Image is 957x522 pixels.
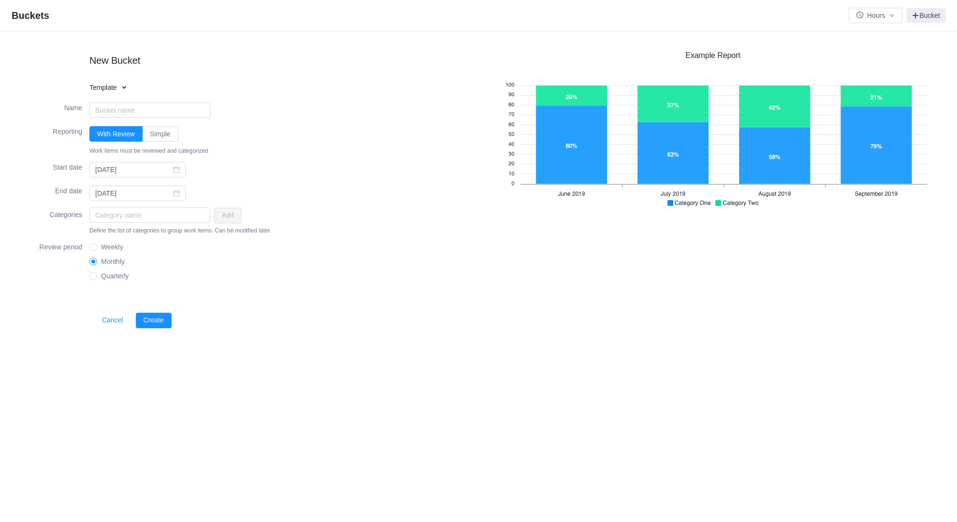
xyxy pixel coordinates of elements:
[19,101,82,113] label: Name
[89,102,210,118] input: Bucket name
[19,124,82,137] label: Reporting
[488,51,938,60] h3: Example Report
[19,184,82,196] label: End date
[89,226,478,235] div: Define the list of categories to group work items. Can be modified later.
[19,240,82,252] label: Review period
[89,146,478,156] div: Work items must be reviewed and categorized
[97,130,135,138] span: With Review
[94,313,131,328] button: Cancel
[12,8,55,23] span: Buckets
[19,207,82,220] label: Categories
[214,208,242,223] button: Add
[89,53,213,68] h2: New Bucket
[849,8,902,23] button: icon: clock-circleHoursicon: down
[97,243,127,251] span: Weekly
[906,8,945,23] a: Bucket
[97,258,129,265] span: Monthly
[173,190,180,197] i: icon: calendar
[488,64,938,213] img: quantify-buckets-example.png
[136,313,172,328] button: Create
[89,310,136,331] a: Cancel
[97,272,133,280] span: Quarterly
[89,186,186,201] input: Select date
[89,207,210,223] input: Category name
[150,130,171,138] span: Simple
[89,162,186,177] input: Select date
[173,166,180,173] i: icon: calendar
[19,160,82,173] label: Start date
[89,83,213,92] h4: Template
